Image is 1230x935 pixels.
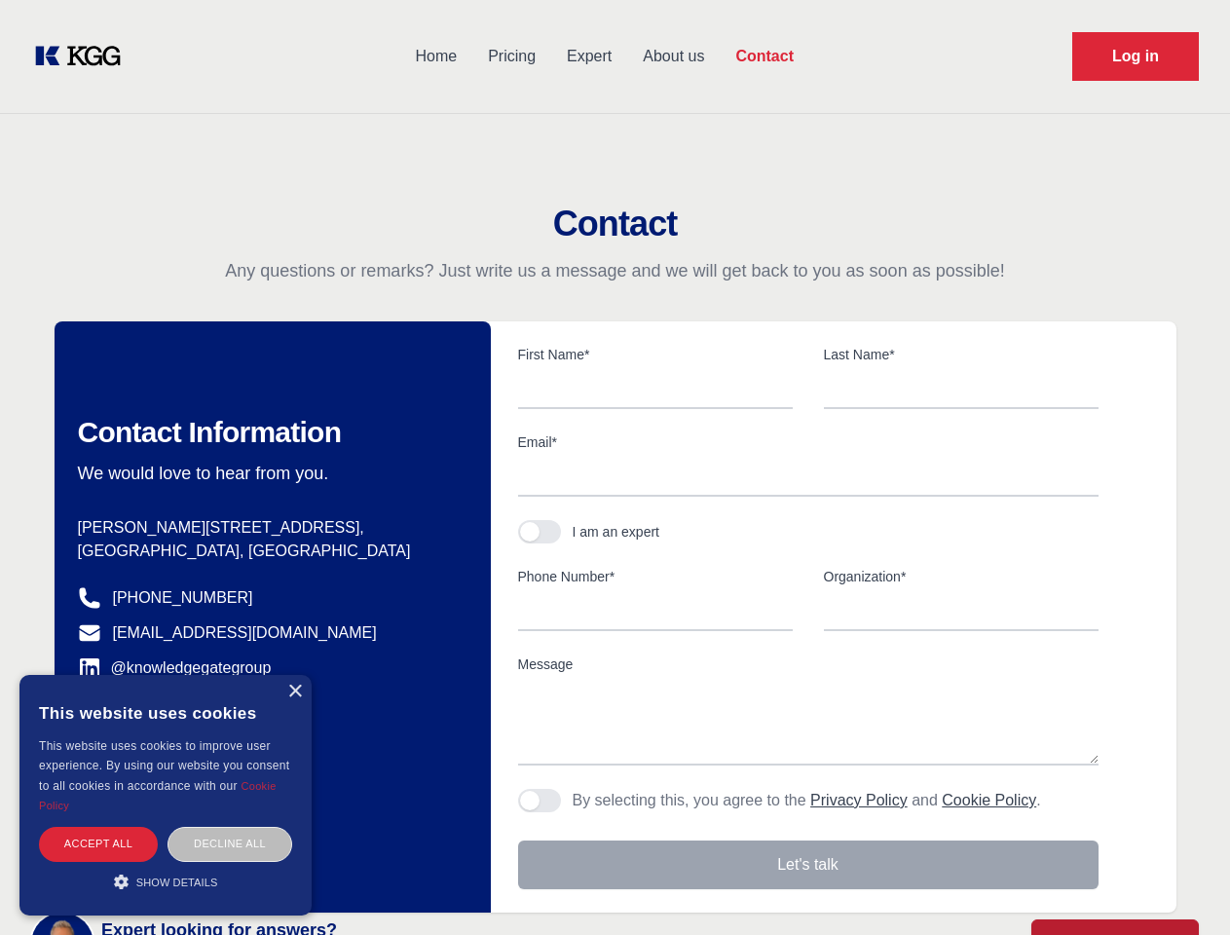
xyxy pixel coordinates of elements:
a: [EMAIL_ADDRESS][DOMAIN_NAME] [113,621,377,645]
label: Last Name* [824,345,1099,364]
a: @knowledgegategroup [78,656,272,680]
a: Pricing [472,31,551,82]
a: Expert [551,31,627,82]
a: Privacy Policy [810,792,908,808]
a: Cookie Policy [942,792,1036,808]
div: Accept all [39,827,158,861]
a: About us [627,31,720,82]
div: Close [287,685,302,699]
label: Phone Number* [518,567,793,586]
p: [PERSON_NAME][STREET_ADDRESS], [78,516,460,540]
button: Let's talk [518,841,1099,889]
iframe: Chat Widget [1133,841,1230,935]
p: [GEOGRAPHIC_DATA], [GEOGRAPHIC_DATA] [78,540,460,563]
span: Show details [136,877,218,888]
label: Email* [518,432,1099,452]
div: Decline all [168,827,292,861]
a: [PHONE_NUMBER] [113,586,253,610]
p: We would love to hear from you. [78,462,460,485]
label: Organization* [824,567,1099,586]
a: KOL Knowledge Platform: Talk to Key External Experts (KEE) [31,41,136,72]
div: I am an expert [573,522,660,542]
label: Message [518,654,1099,674]
p: By selecting this, you agree to the and . [573,789,1041,812]
span: This website uses cookies to improve user experience. By using our website you consent to all coo... [39,739,289,793]
h2: Contact [23,205,1207,243]
a: Cookie Policy [39,780,277,811]
a: Request Demo [1072,32,1199,81]
h2: Contact Information [78,415,460,450]
a: Home [399,31,472,82]
div: Show details [39,872,292,891]
div: This website uses cookies [39,690,292,736]
p: Any questions or remarks? Just write us a message and we will get back to you as soon as possible! [23,259,1207,282]
label: First Name* [518,345,793,364]
a: Contact [720,31,809,82]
